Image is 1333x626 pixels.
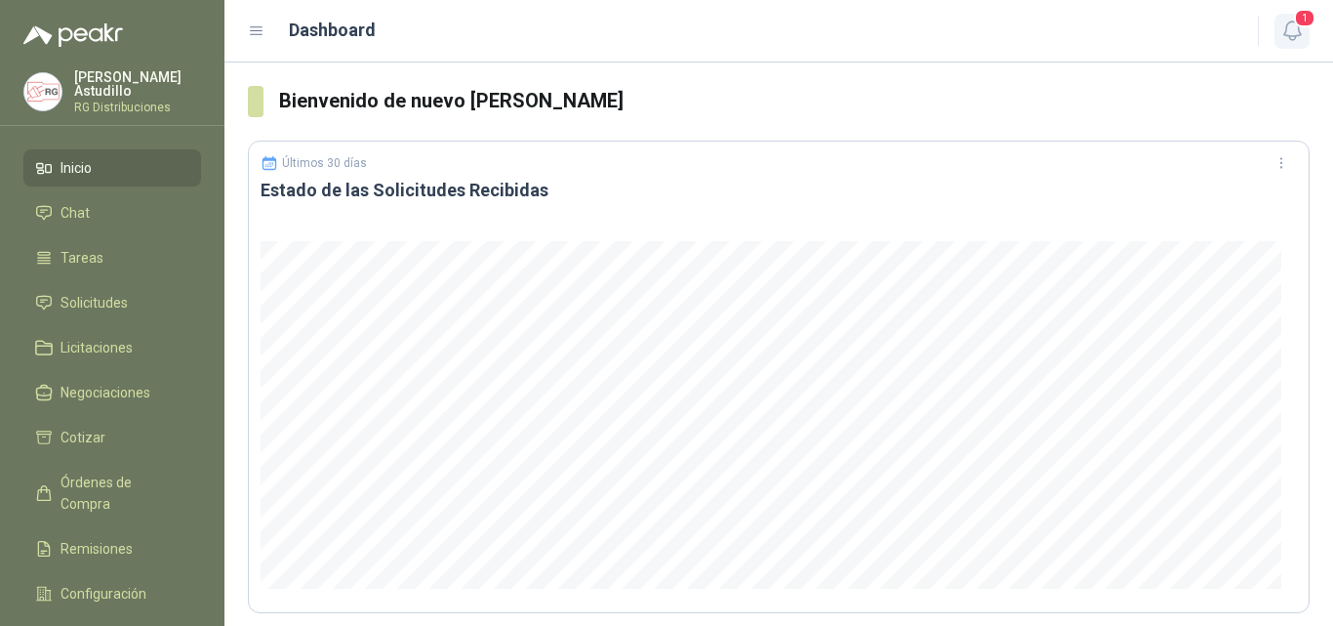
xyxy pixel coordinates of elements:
a: Órdenes de Compra [23,464,201,522]
a: Cotizar [23,419,201,456]
p: [PERSON_NAME] Astudillo [74,70,201,98]
img: Company Logo [24,73,61,110]
span: Remisiones [61,538,133,560]
span: 1 [1294,9,1315,27]
a: Inicio [23,149,201,187]
span: Negociaciones [61,382,150,403]
span: Cotizar [61,427,105,448]
a: Tareas [23,239,201,276]
a: Solicitudes [23,284,201,321]
span: Tareas [61,247,103,269]
p: RG Distribuciones [74,102,201,113]
span: Inicio [61,157,92,179]
span: Configuración [61,583,146,605]
span: Órdenes de Compra [61,472,182,515]
span: Solicitudes [61,292,128,313]
img: Logo peakr [23,23,123,47]
h1: Dashboard [289,17,376,44]
h3: Bienvenido de nuevo [PERSON_NAME] [279,86,1310,116]
a: Negociaciones [23,374,201,411]
p: Últimos 30 días [282,156,367,170]
span: Chat [61,202,90,224]
a: Configuración [23,575,201,612]
a: Chat [23,194,201,231]
a: Licitaciones [23,329,201,366]
a: Remisiones [23,530,201,567]
button: 1 [1274,14,1310,49]
span: Licitaciones [61,337,133,358]
h3: Estado de las Solicitudes Recibidas [261,179,1297,202]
